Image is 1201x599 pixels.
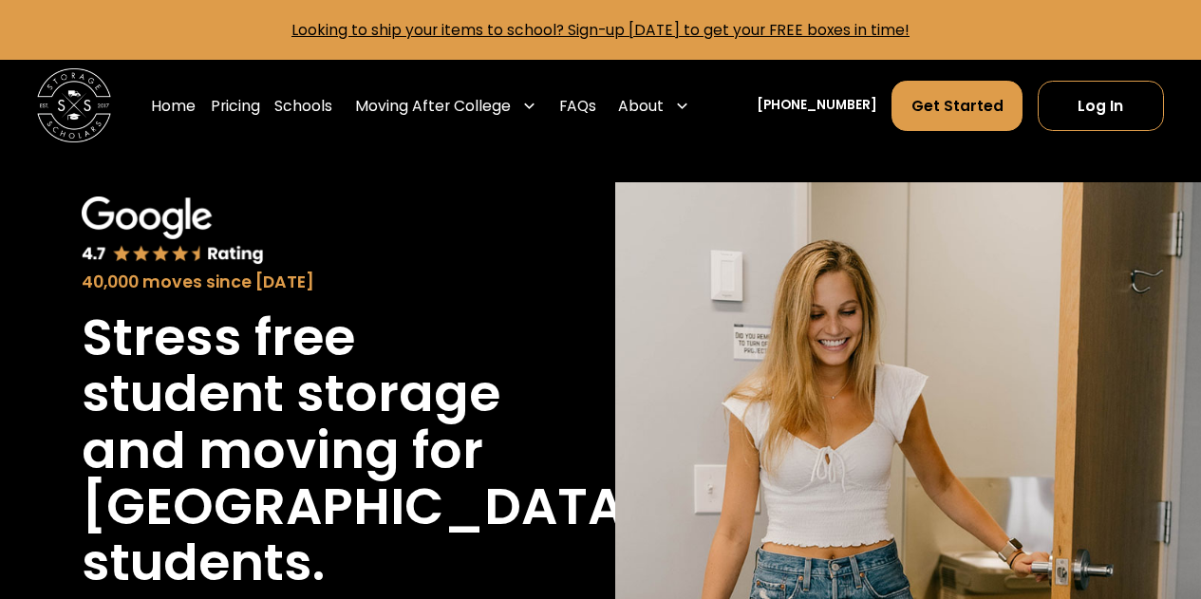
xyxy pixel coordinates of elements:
div: About [618,95,664,117]
a: [PHONE_NUMBER] [757,96,877,116]
a: Looking to ship your items to school? Sign-up [DATE] to get your FREE boxes in time! [291,20,910,40]
a: Home [151,80,196,132]
h1: [GEOGRAPHIC_DATA] [82,478,649,534]
a: Log In [1038,81,1164,131]
div: About [610,80,697,132]
img: Storage Scholars main logo [37,68,111,142]
a: Get Started [891,81,1023,131]
a: Pricing [211,80,260,132]
h1: Stress free student storage and moving for [82,309,503,477]
a: Schools [274,80,332,132]
img: Google 4.7 star rating [82,197,264,266]
div: Moving After College [355,95,511,117]
div: 40,000 moves since [DATE] [82,270,503,294]
div: Moving After College [347,80,544,132]
h1: students. [82,534,325,590]
a: FAQs [559,80,596,132]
